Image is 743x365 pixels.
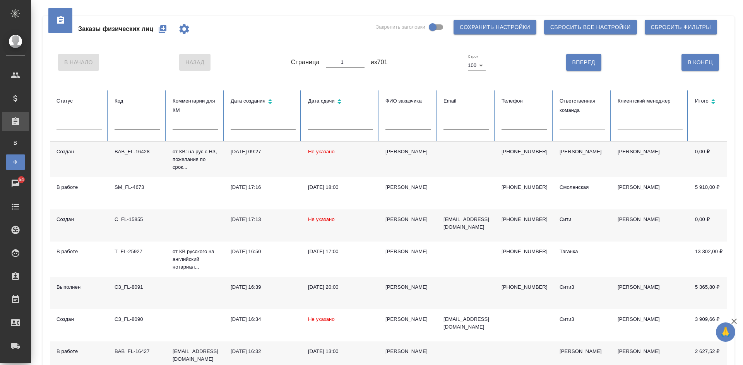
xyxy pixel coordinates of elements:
[611,177,689,209] td: [PERSON_NAME]
[56,283,102,291] div: Выполнен
[560,283,605,291] div: Сити3
[460,22,530,32] span: Сохранить настройки
[115,283,160,291] div: C3_FL-8091
[115,216,160,223] div: C_FL-15855
[502,148,547,156] p: [PHONE_NUMBER]
[566,54,601,71] button: Вперед
[231,283,296,291] div: [DATE] 16:39
[56,348,102,355] div: В работе
[560,96,605,115] div: Ответственная команда
[291,58,320,67] span: Страница
[502,248,547,255] p: [PHONE_NUMBER]
[443,216,489,231] p: [EMAIL_ADDRESS][DOMAIN_NAME]
[2,174,29,193] a: 54
[308,183,373,191] div: [DATE] 18:00
[115,248,160,255] div: T_FL-25927
[385,183,431,191] div: [PERSON_NAME]
[10,139,21,147] span: В
[443,315,489,331] p: [EMAIL_ADDRESS][DOMAIN_NAME]
[719,324,732,340] span: 🙏
[173,248,218,271] p: от КВ русского на английский нотариал...
[115,315,160,323] div: C3_FL-8090
[231,96,296,108] div: Сортировка
[56,216,102,223] div: Создан
[611,209,689,242] td: [PERSON_NAME]
[544,20,637,34] button: Сбросить все настройки
[385,248,431,255] div: [PERSON_NAME]
[231,148,296,156] div: [DATE] 09:27
[308,316,335,322] span: Не указано
[231,315,296,323] div: [DATE] 16:34
[56,248,102,255] div: В работе
[385,315,431,323] div: [PERSON_NAME]
[550,22,631,32] span: Сбросить все настройки
[560,216,605,223] div: Сити
[468,55,478,58] label: Строк
[716,322,735,342] button: 🙏
[560,183,605,191] div: Смоленская
[502,283,547,291] p: [PHONE_NUMBER]
[231,216,296,223] div: [DATE] 17:13
[560,315,605,323] div: Сити3
[115,348,160,355] div: BAB_FL-16427
[115,96,160,106] div: Код
[78,24,153,34] span: Заказы физических лиц
[560,248,605,255] div: Таганка
[681,54,719,71] button: В Конец
[6,135,25,151] a: В
[385,283,431,291] div: [PERSON_NAME]
[6,154,25,170] a: Ф
[502,96,547,106] div: Телефон
[153,20,172,38] button: Создать
[454,20,536,34] button: Сохранить настройки
[56,315,102,323] div: Создан
[10,158,21,166] span: Ф
[502,216,547,223] p: [PHONE_NUMBER]
[385,148,431,156] div: [PERSON_NAME]
[645,20,717,34] button: Сбросить фильтры
[572,58,595,67] span: Вперед
[308,248,373,255] div: [DATE] 17:00
[695,96,741,108] div: Сортировка
[231,248,296,255] div: [DATE] 16:50
[115,183,160,191] div: SM_FL-4673
[115,148,160,156] div: BAB_FL-16428
[308,149,335,154] span: Не указано
[651,22,711,32] span: Сбросить фильтры
[688,58,713,67] span: В Конец
[611,142,689,177] td: [PERSON_NAME]
[618,96,683,106] div: Клиентский менеджер
[308,96,373,108] div: Сортировка
[385,216,431,223] div: [PERSON_NAME]
[173,348,218,363] p: [EMAIL_ADDRESS][DOMAIN_NAME]
[468,60,486,71] div: 100
[385,96,431,106] div: ФИО заказчика
[231,348,296,355] div: [DATE] 16:32
[56,183,102,191] div: В работе
[173,96,218,115] div: Комментарии для КМ
[308,348,373,355] div: [DATE] 13:00
[231,183,296,191] div: [DATE] 17:16
[560,148,605,156] div: [PERSON_NAME]
[560,348,605,355] div: [PERSON_NAME]
[56,96,102,106] div: Статус
[173,148,218,171] p: от КВ: на рус с НЗ, пожелания по срок...
[371,58,388,67] span: из 701
[611,309,689,341] td: [PERSON_NAME]
[308,216,335,222] span: Не указано
[611,277,689,309] td: [PERSON_NAME]
[376,23,425,31] span: Закрепить заголовки
[308,283,373,291] div: [DATE] 20:00
[443,96,489,106] div: Email
[14,176,29,183] span: 54
[385,348,431,355] div: [PERSON_NAME]
[56,148,102,156] div: Создан
[502,183,547,191] p: [PHONE_NUMBER]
